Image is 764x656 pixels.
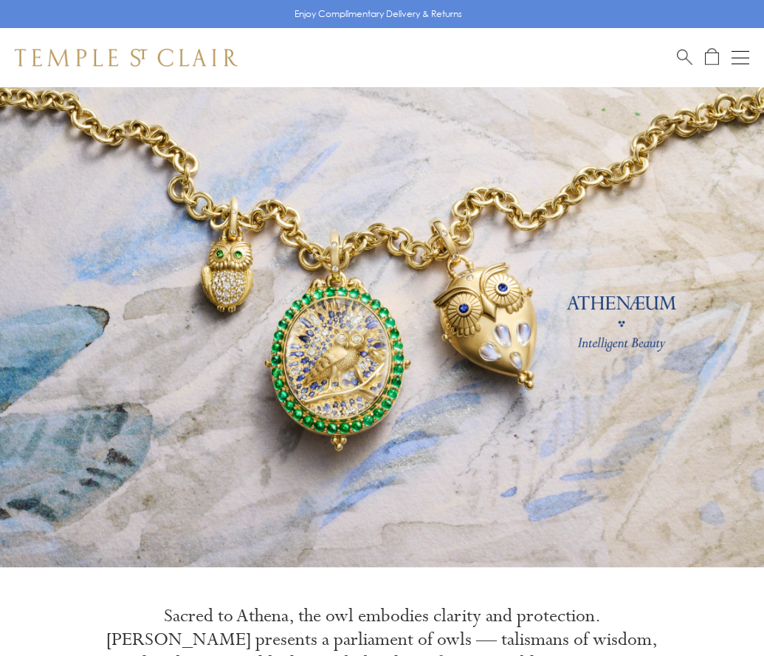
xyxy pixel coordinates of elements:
img: Temple St. Clair [15,49,238,66]
a: Open Shopping Bag [705,48,719,66]
p: Enjoy Complimentary Delivery & Returns [295,7,462,21]
a: Search [677,48,692,66]
button: Open navigation [732,49,749,66]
